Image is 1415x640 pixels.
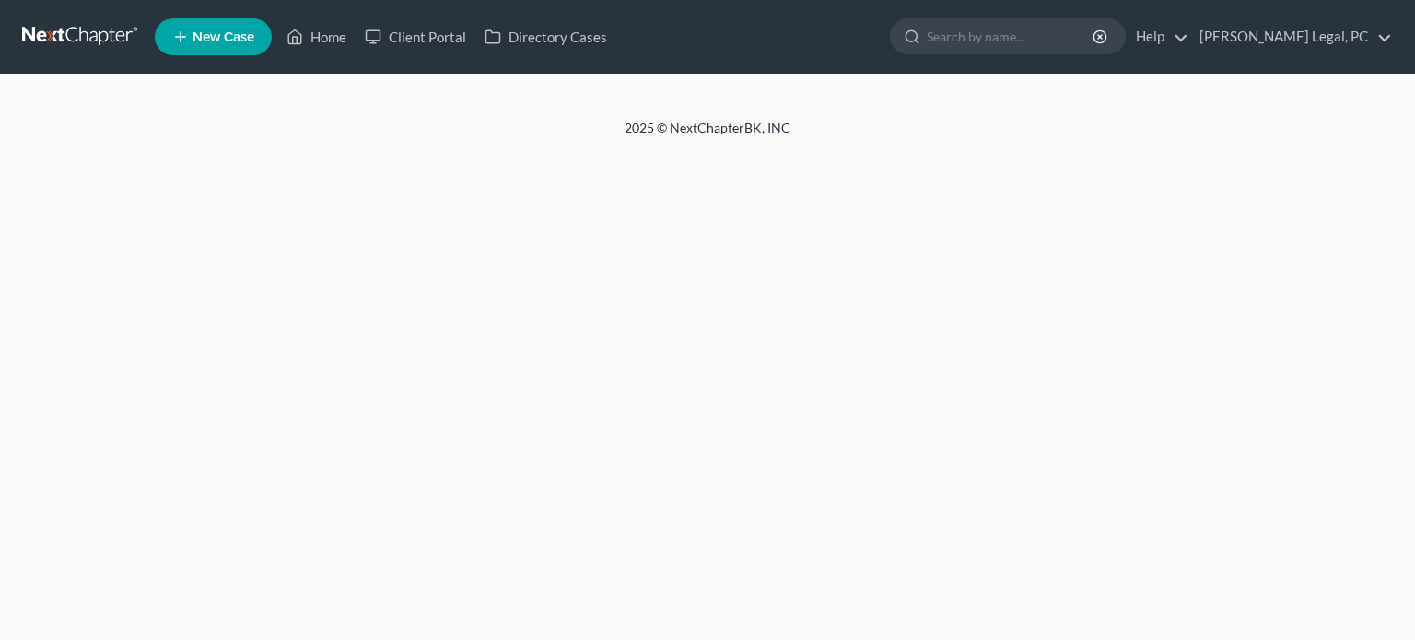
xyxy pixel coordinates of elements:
input: Search by name... [927,19,1095,53]
a: Help [1127,20,1188,53]
a: Directory Cases [475,20,616,53]
span: New Case [193,30,254,44]
a: Client Portal [356,20,475,53]
a: Home [277,20,356,53]
div: 2025 © NextChapterBK, INC [182,119,1233,152]
a: [PERSON_NAME] Legal, PC [1190,20,1392,53]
